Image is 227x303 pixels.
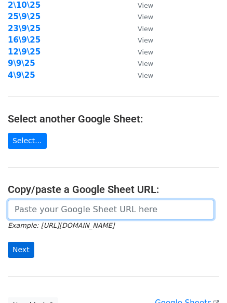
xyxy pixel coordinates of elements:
[138,72,153,79] small: View
[8,133,47,149] a: Select...
[8,47,41,57] a: 12\9\25
[127,59,153,68] a: View
[127,1,153,10] a: View
[127,47,153,57] a: View
[8,1,41,10] a: 2\10\25
[127,12,153,21] a: View
[8,200,214,219] input: Paste your Google Sheet URL here
[138,36,153,44] small: View
[8,113,219,125] h4: Select another Google Sheet:
[127,71,153,80] a: View
[127,24,153,33] a: View
[175,253,227,303] iframe: Chat Widget
[8,59,35,68] a: 9\9\25
[138,25,153,33] small: View
[8,222,114,229] small: Example: [URL][DOMAIN_NAME]
[138,48,153,56] small: View
[8,71,35,80] a: 4\9\25
[8,242,34,258] input: Next
[138,60,153,67] small: View
[127,35,153,45] a: View
[138,2,153,9] small: View
[8,35,41,45] a: 16\9\25
[138,13,153,21] small: View
[8,24,41,33] a: 23\9\25
[8,12,41,21] a: 25\9\25
[8,183,219,196] h4: Copy/paste a Google Sheet URL:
